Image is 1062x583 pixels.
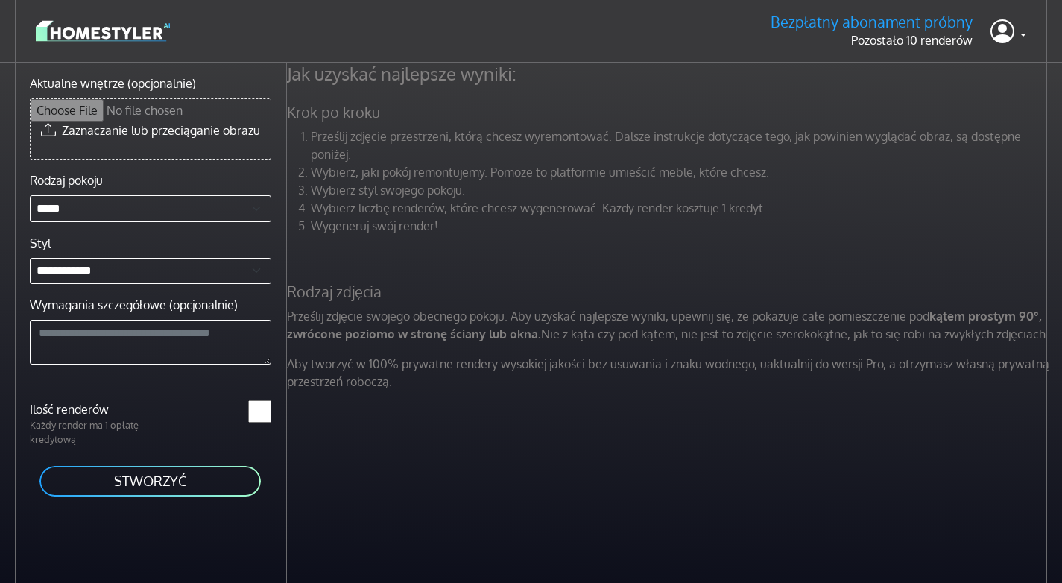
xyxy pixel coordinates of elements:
li: Wygeneruj swój render! [311,217,1051,235]
h5: Krok po kroku [278,103,1060,122]
h5: Bezpłatny abonament próbny [771,13,973,31]
label: Aktualne wnętrze (opcjonalnie) [30,75,196,92]
p: Aby tworzyć w 100% prywatne rendery wysokiej jakości bez usuwania i znaku wodnego, uaktualnij do ... [278,355,1060,391]
label: Ilość renderów [21,400,151,418]
h5: Rodzaj zdjęcia [278,283,1060,301]
label: Rodzaj pokoju [30,171,103,189]
li: Wybierz styl swojego pokoju. [311,181,1051,199]
img: logo-3de290ba35641baa71223ecac5eacb59cb85b4c7fdf211dc9aaecaaee71ea2f8.svg [36,18,170,44]
h4: Jak uzyskać najlepsze wyniki: [278,63,1060,85]
li: Prześlij zdjęcie przestrzeni, którą chcesz wyremontować. Dalsze instrukcje dotyczące tego, jak po... [311,127,1051,163]
li: Wybierz liczbę renderów, które chcesz wygenerować. Każdy render kosztuje 1 kredyt. [311,199,1051,217]
li: Wybierz, jaki pokój remontujemy. Pomoże to platformie umieścić meble, które chcesz. [311,163,1051,181]
p: Prześlij zdjęcie swojego obecnego pokoju. Aby uzyskać najlepsze wyniki, upewnij się, że pokazuje ... [278,307,1060,343]
p: Każdy render ma 1 opłatę kredytową [21,418,151,447]
button: STWORZYĆ [38,464,262,498]
label: Styl [30,234,51,252]
label: Wymagania szczegółowe (opcjonalnie) [30,296,238,314]
p: Pozostało 10 renderów [771,31,973,49]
